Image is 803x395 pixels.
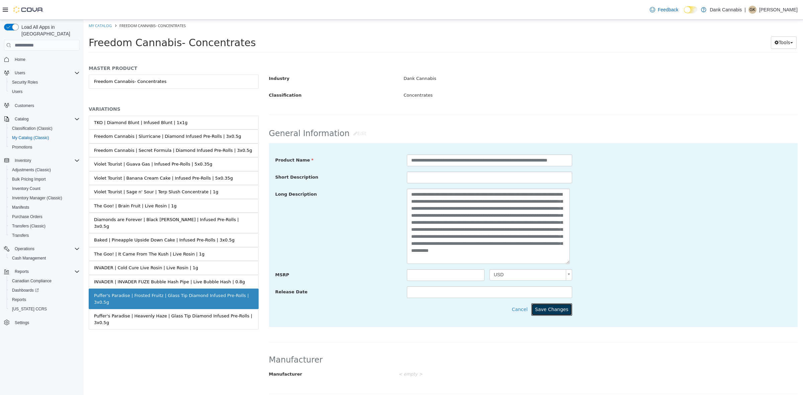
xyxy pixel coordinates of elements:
span: Purchase Orders [9,213,80,221]
span: Reports [12,268,80,276]
span: GK [749,6,755,14]
h5: MASTER PRODUCT [5,45,175,52]
nav: Complex example [4,52,80,345]
div: Violet Tourist | Banana Cream Cake | Infused Pre-Rolls | 5x0.35g [10,155,149,162]
button: Inventory [12,157,34,165]
span: Reports [12,297,26,302]
span: Adjustments (Classic) [12,167,51,173]
a: Customers [12,102,37,110]
span: Transfers (Classic) [9,222,80,230]
span: Home [15,57,25,62]
div: Violet Tourist | Guava Gas | Infused Pre-Rolls | 5x0.35g [10,141,129,148]
span: Inventory [12,157,80,165]
div: The Goo! | Brain Fruit | Live Rosin | 1g [10,183,93,190]
button: Users [12,69,28,77]
p: Dank Cannabis [710,6,742,14]
span: My Catalog (Classic) [12,135,49,140]
button: Bulk Pricing Import [7,175,82,184]
span: My Catalog (Classic) [9,134,80,142]
div: INVADER | INVADER FUZE Bubble Hash Pipe | Live Bubble Hash | 0.8g [10,259,161,266]
button: Catalog [12,115,31,123]
span: Dashboards [12,288,39,293]
a: Settings [12,319,32,327]
div: Diamonds are Forever | Black [PERSON_NAME] | Infused Pre-Rolls | 3x0.5g [10,197,170,210]
button: Cancel [428,284,448,296]
span: Users [12,89,22,94]
span: Reports [9,296,80,304]
span: Security Roles [9,78,80,86]
span: [US_STATE] CCRS [12,306,47,312]
span: Manifests [12,205,29,210]
div: < empty > [315,349,674,361]
span: Settings [12,318,80,327]
button: Adjustments (Classic) [7,165,82,175]
div: TKO | Diamond Blunt | Infused Blunt | 1x1g [10,100,104,106]
a: Transfers [9,231,31,239]
p: [PERSON_NAME] [759,6,798,14]
span: Purchase Orders [12,214,42,219]
span: Short Description [192,155,235,160]
span: Classification [185,73,218,78]
a: Transfers (Classic) [9,222,48,230]
button: Manifests [7,203,82,212]
span: Product Name [192,138,230,143]
h5: VARIATIONS [5,86,175,92]
span: Canadian Compliance [12,278,52,284]
span: Industry [185,56,206,61]
a: Freedom Cannabis- Concentrates [5,55,175,69]
span: Bulk Pricing Import [9,175,80,183]
button: Catalog [1,114,82,124]
span: Cash Management [9,254,80,262]
span: Freedom Cannabis- Concentrates [36,3,102,8]
span: Inventory Count [9,185,80,193]
button: Users [1,68,82,78]
div: Freedom Cannabis | Slurricane | Diamond Infused Pre-Rolls | 3x0.5g [10,113,158,120]
button: Save Changes [448,284,488,296]
div: INVADER | Cold Cure Live Rosin | Live Rosin | 1g [10,245,114,252]
button: Security Roles [7,78,82,87]
span: Promotions [9,143,80,151]
a: Adjustments (Classic) [9,166,54,174]
button: Classification (Classic) [7,124,82,133]
span: Inventory Manager (Classic) [12,195,62,201]
div: Freedom Cannabis | Secret Formula | Diamond Infused Pre-Rolls | 3x0.5g [10,127,168,134]
span: MSRP [192,253,206,258]
div: Puffer's Paradise | Heavenly Haze | Glass Tip Diamond Infused Pre-Rolls | 3x0.5g [10,293,170,306]
a: Inventory Manager (Classic) [9,194,65,202]
img: Cova [13,6,43,13]
div: Concentrates [315,70,719,82]
button: Edit [266,108,286,120]
span: Washington CCRS [9,305,80,313]
span: Canadian Compliance [9,277,80,285]
div: Gurpreet Kalkat [748,6,756,14]
button: [US_STATE] CCRS [7,304,82,314]
button: Cash Management [7,254,82,263]
button: Inventory Count [7,184,82,193]
span: USD [406,250,479,261]
span: Customers [12,101,80,109]
a: Cash Management [9,254,49,262]
span: Inventory [15,158,31,163]
button: Reports [1,267,82,276]
button: Operations [12,245,37,253]
span: Release Date [192,270,224,275]
span: Home [12,55,80,64]
button: Home [1,55,82,64]
button: Tools [687,17,713,29]
button: Transfers [7,231,82,240]
span: Users [15,70,25,76]
a: Bulk Pricing Import [9,175,49,183]
button: Customers [1,100,82,110]
div: Puffer's Paradise | Frosted Fruitz | Glass Tip Diamond Infused Pre-Rolls | 3x0.5g [10,273,170,286]
a: USD [406,250,488,261]
span: Adjustments (Classic) [9,166,80,174]
a: Classification (Classic) [9,124,55,132]
span: Manifests [9,203,80,211]
button: Inventory Manager (Classic) [7,193,82,203]
span: Users [9,88,80,96]
div: Baked | Pineapple Upside Down Cake | Infused Pre-Rolls | 3x0.5g [10,217,151,224]
a: [US_STATE] CCRS [9,305,50,313]
span: Load All Apps in [GEOGRAPHIC_DATA] [19,24,80,37]
span: Promotions [12,144,32,150]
